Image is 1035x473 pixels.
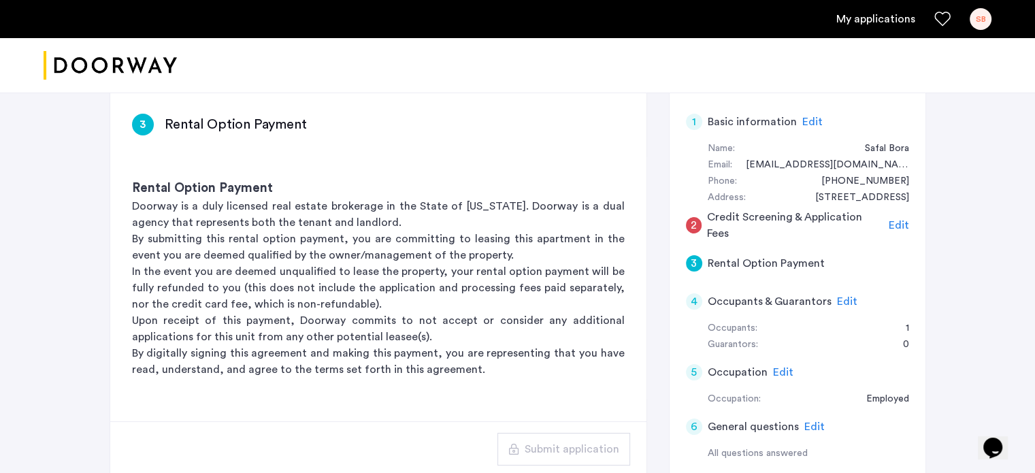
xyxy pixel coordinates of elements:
[525,441,619,457] span: Submit application
[44,40,177,91] a: Cazamio logo
[851,141,909,157] div: Safal Bora
[708,419,799,435] h5: General questions
[686,114,702,130] div: 1
[853,391,909,408] div: Employed
[686,293,702,310] div: 4
[132,345,625,378] p: By digitally signing this agreement and making this payment, you are representing that you have r...
[132,231,625,263] p: By submitting this rental option payment, you are committing to leasing this apartment in the eve...
[686,255,702,272] div: 3
[132,312,625,345] p: Upon receipt of this payment, Doorway commits to not accept or consider any additional applicatio...
[44,40,177,91] img: logo
[802,116,823,127] span: Edit
[708,174,737,190] div: Phone:
[978,419,1021,459] iframe: chat widget
[132,179,625,198] h3: Rental Option Payment
[708,255,825,272] h5: Rental Option Payment
[708,190,746,206] div: Address:
[970,8,991,30] div: SB
[707,209,883,242] h5: Credit Screening & Application Fees
[708,141,735,157] div: Name:
[708,391,761,408] div: Occupation:
[708,446,909,462] div: All questions answered
[497,433,630,466] button: button
[708,364,768,380] h5: Occupation
[708,337,758,353] div: Guarantors:
[708,157,732,174] div: Email:
[132,198,625,231] p: Doorway is a duly licensed real estate brokerage in the State of [US_STATE]. Doorway is a dual ag...
[808,174,909,190] div: +12488540144
[686,419,702,435] div: 6
[732,157,909,174] div: safal@umich.edu
[708,293,832,310] h5: Occupants & Guarantors
[802,190,909,206] div: 4562 Hycliffe Drive
[773,367,793,378] span: Edit
[165,115,307,134] h3: Rental Option Payment
[132,114,154,135] div: 3
[804,421,825,432] span: Edit
[708,114,797,130] h5: Basic information
[836,11,915,27] a: My application
[708,321,757,337] div: Occupants:
[889,220,909,231] span: Edit
[934,11,951,27] a: Favorites
[686,364,702,380] div: 5
[892,321,909,337] div: 1
[686,217,702,233] div: 2
[837,296,857,307] span: Edit
[132,263,625,312] p: In the event you are deemed unqualified to lease the property, your rental option payment will be...
[889,337,909,353] div: 0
